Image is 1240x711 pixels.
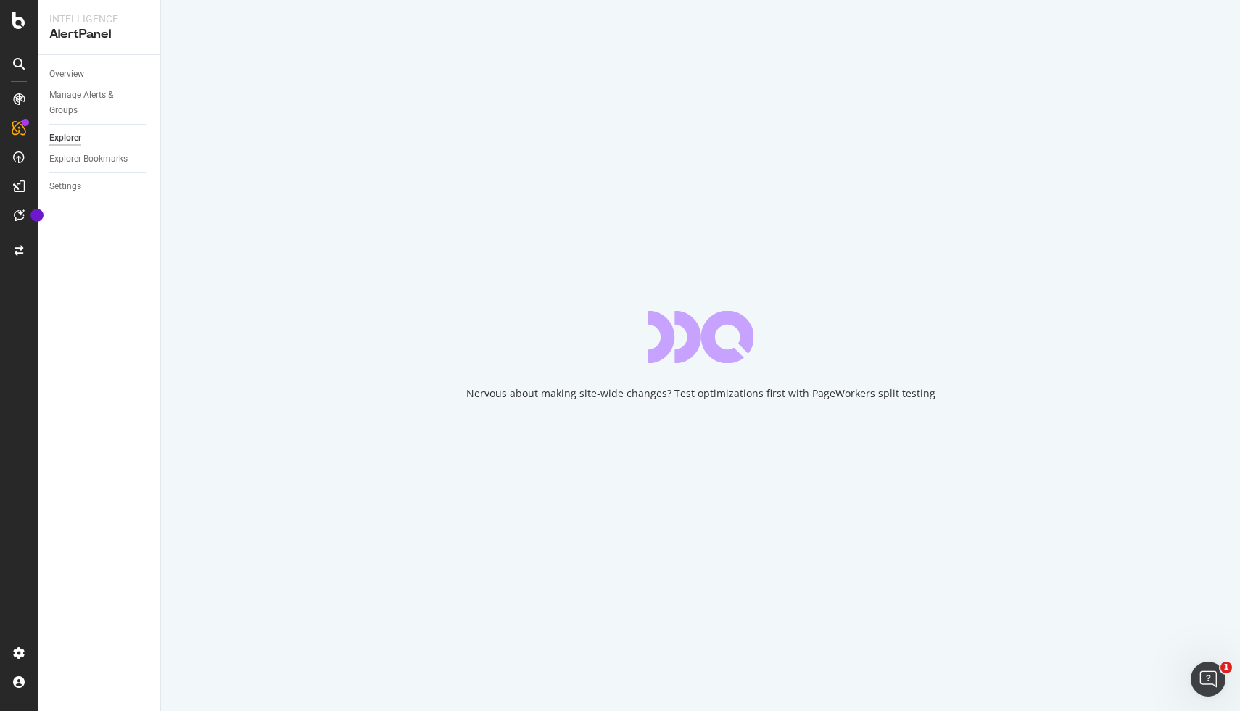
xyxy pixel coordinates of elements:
div: Nervous about making site-wide changes? Test optimizations first with PageWorkers split testing [466,386,935,401]
div: Settings [49,179,81,194]
a: Overview [49,67,150,82]
div: animation [648,311,753,363]
a: Settings [49,179,150,194]
div: Intelligence [49,12,149,26]
div: AlertPanel [49,26,149,43]
div: Manage Alerts & Groups [49,88,136,118]
div: Tooltip anchor [30,209,44,222]
iframe: Intercom live chat [1191,662,1225,697]
a: Manage Alerts & Groups [49,88,150,118]
a: Explorer Bookmarks [49,151,150,167]
div: Explorer [49,130,81,146]
span: 1 [1220,662,1232,673]
div: Overview [49,67,84,82]
a: Explorer [49,130,150,146]
div: Explorer Bookmarks [49,151,128,167]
